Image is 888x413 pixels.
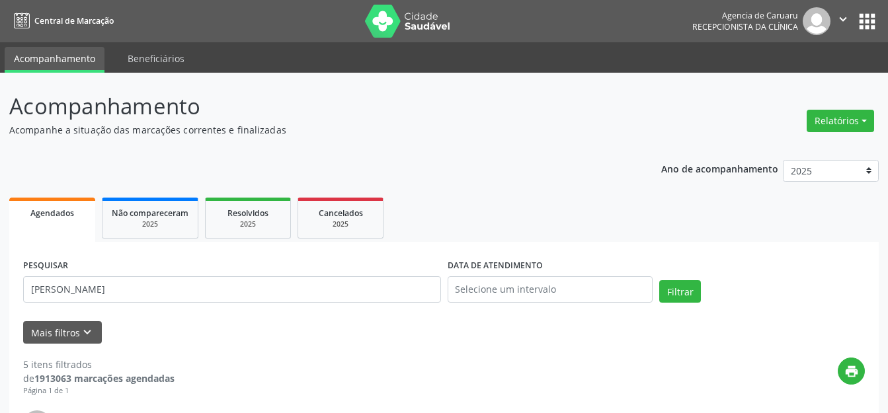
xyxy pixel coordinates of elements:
a: Central de Marcação [9,10,114,32]
img: img [803,7,830,35]
p: Ano de acompanhamento [661,160,778,176]
label: DATA DE ATENDIMENTO [448,256,543,276]
i: print [844,364,859,379]
div: 2025 [215,219,281,229]
label: PESQUISAR [23,256,68,276]
i:  [836,12,850,26]
button:  [830,7,856,35]
input: Nome, código do beneficiário ou CPF [23,276,441,303]
button: Mais filtroskeyboard_arrow_down [23,321,102,344]
span: Central de Marcação [34,15,114,26]
div: 2025 [307,219,374,229]
button: Filtrar [659,280,701,303]
span: Recepcionista da clínica [692,21,798,32]
button: apps [856,10,879,33]
p: Acompanhamento [9,90,618,123]
p: Acompanhe a situação das marcações correntes e finalizadas [9,123,618,137]
a: Acompanhamento [5,47,104,73]
div: 5 itens filtrados [23,357,175,371]
input: Selecione um intervalo [448,276,653,303]
span: Resolvidos [227,207,268,219]
div: Agencia de Caruaru [692,10,798,21]
span: Cancelados [319,207,363,219]
i: keyboard_arrow_down [80,325,95,340]
div: de [23,371,175,385]
button: Relatórios [807,110,874,132]
strong: 1913063 marcações agendadas [34,372,175,385]
button: print [838,357,865,385]
span: Não compareceram [112,207,188,219]
span: Agendados [30,207,74,219]
div: 2025 [112,219,188,229]
div: Página 1 de 1 [23,385,175,396]
a: Beneficiários [118,47,194,70]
